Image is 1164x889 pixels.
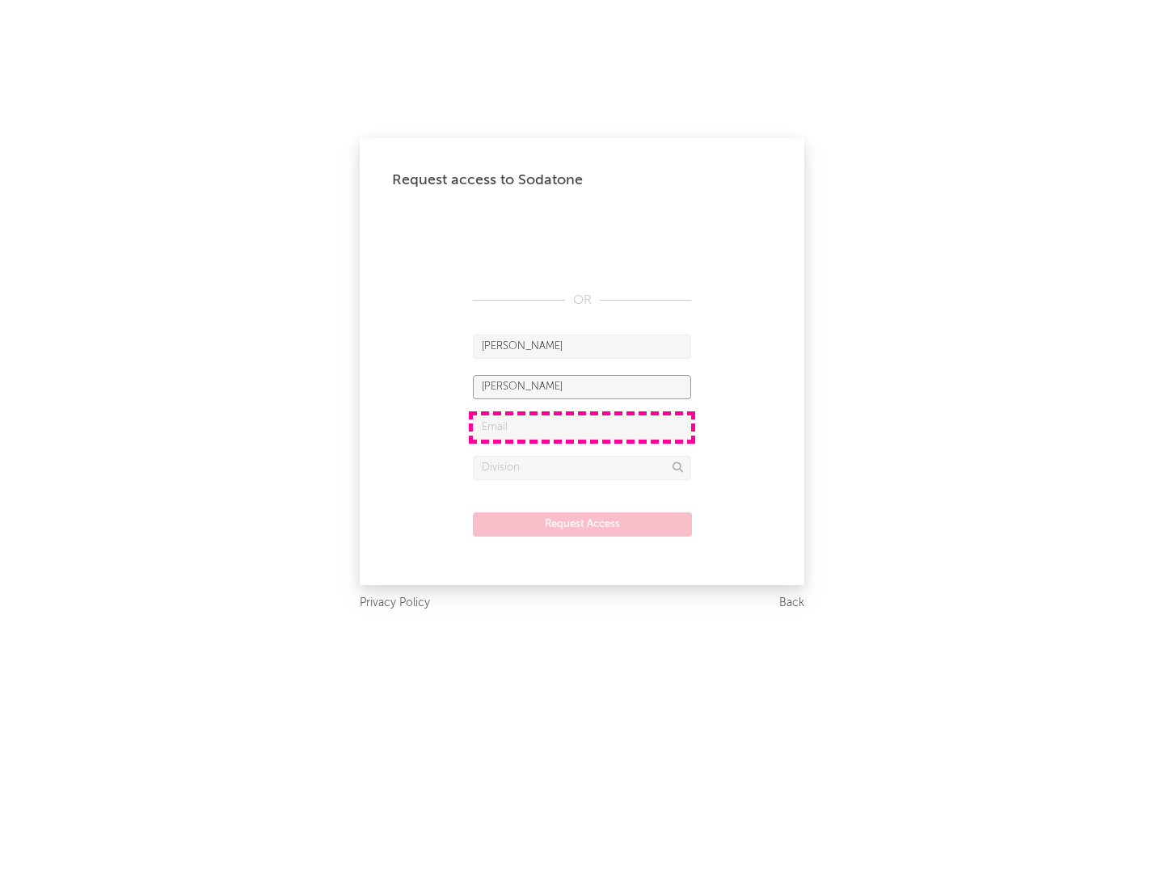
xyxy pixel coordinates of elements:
[473,456,691,480] input: Division
[392,171,772,190] div: Request access to Sodatone
[473,335,691,359] input: First Name
[473,512,692,537] button: Request Access
[473,415,691,440] input: Email
[360,593,430,613] a: Privacy Policy
[473,291,691,310] div: OR
[473,375,691,399] input: Last Name
[779,593,804,613] a: Back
